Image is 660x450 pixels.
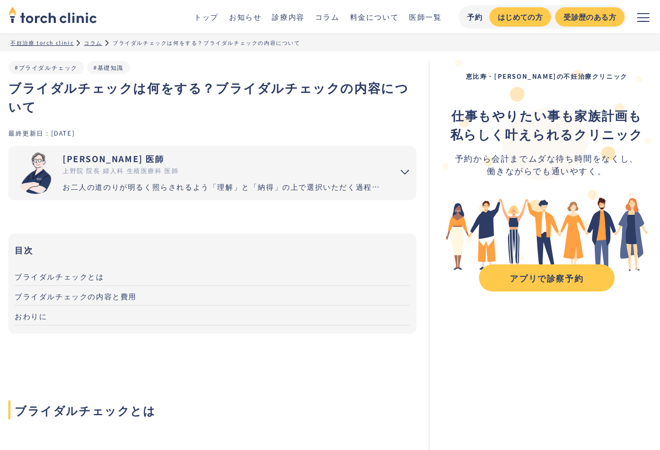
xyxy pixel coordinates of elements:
span: ブライダルチェックの内容と費用 [15,291,137,301]
a: #基礎知識 [93,63,124,71]
strong: 私らしく叶えられるクリニック [450,125,643,143]
div: 最終更新日： [8,128,51,137]
span: おわりに [15,311,47,321]
a: トップ [194,11,219,22]
ul: パンくずリスト [10,39,650,46]
a: はじめての方 [489,7,551,27]
a: ブライダルチェックとは [15,266,410,286]
a: home [8,7,97,26]
a: 医師一覧 [409,11,441,22]
a: お知らせ [229,11,261,22]
div: [PERSON_NAME] 医師 [63,152,385,165]
a: #ブライダルチェック [15,63,78,71]
div: 予約 [467,11,483,22]
div: 予約から会計までムダな待ち時間をなくし、 働きながらでも通いやすく。 [450,152,643,177]
div: ‍ ‍ [450,106,643,143]
summary: 市山 卓彦 [PERSON_NAME] 医師 上野院 院長 婦人科 生殖医療科 医師 お二人の道のりが明るく照らされるよう「理解」と「納得」の上で選択いただく過程を大切にしています。エビデンスに... [8,146,416,200]
div: 受診歴のある方 [563,11,616,22]
img: 市山 卓彦 [15,152,56,194]
a: 受診歴のある方 [555,7,625,27]
strong: 恵比寿・[PERSON_NAME]の不妊治療クリニック [466,71,628,80]
a: コラム [315,11,340,22]
a: ブライダルチェックの内容と費用 [15,286,410,306]
div: はじめての方 [498,11,543,22]
div: [DATE] [51,128,75,137]
h1: ブライダルチェックは何をする？ブライダルチェックの内容について [8,78,416,116]
span: ブライダルチェックとは [8,400,416,419]
span: ブライダルチェックとは [15,271,104,282]
a: 不妊治療 torch clinic [10,39,74,46]
div: お二人の道のりが明るく照らされるよう「理解」と「納得」の上で選択いただく過程を大切にしています。エビデンスに基づいた高水準の医療提供により「幸せな家族計画の実現」をお手伝いさせていただきます。 [63,181,385,192]
a: アプリで診察予約 [479,264,615,291]
div: ブライダルチェックは何をする？ブライダルチェックの内容について [113,39,301,46]
strong: 仕事もやりたい事も家族計画も [451,106,642,124]
div: アプリで診察予約 [488,272,605,284]
a: 料金について [350,11,399,22]
img: torch clinic [8,3,97,26]
a: 診療内容 [272,11,304,22]
div: 上野院 院長 婦人科 生殖医療科 医師 [63,166,385,175]
a: [PERSON_NAME] 医師 上野院 院長 婦人科 生殖医療科 医師 お二人の道のりが明るく照らされるよう「理解」と「納得」の上で選択いただく過程を大切にしています。エビデンスに基づいた高水... [8,146,385,200]
a: おわりに [15,306,410,325]
a: コラム [84,39,102,46]
h3: 目次 [15,242,410,258]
